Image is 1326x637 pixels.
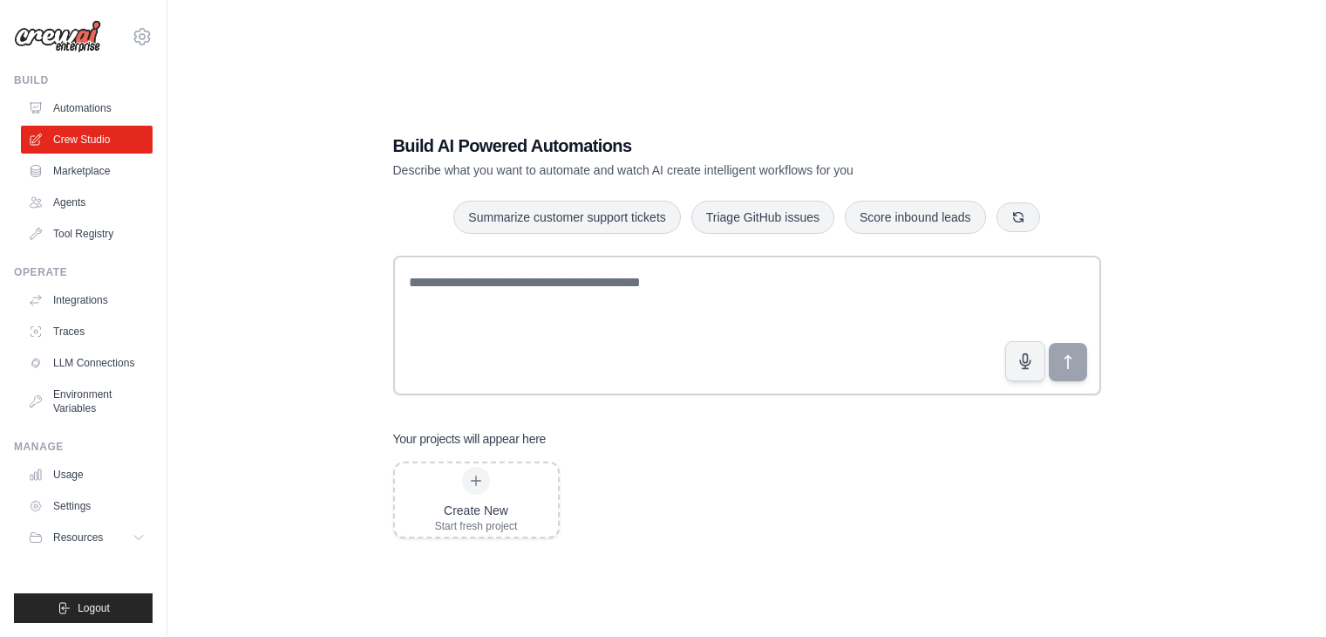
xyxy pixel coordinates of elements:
[21,349,153,377] a: LLM Connections
[435,519,518,533] div: Start fresh project
[21,524,153,551] button: Resources
[435,502,518,519] div: Create New
[21,286,153,314] a: Integrations
[14,265,153,279] div: Operate
[1005,341,1045,381] button: Click to speak your automation idea
[691,201,834,234] button: Triage GitHub issues
[21,461,153,489] a: Usage
[21,126,153,154] a: Crew Studio
[21,188,153,216] a: Agents
[996,202,1040,232] button: Get new suggestions
[14,20,101,53] img: Logo
[14,593,153,623] button: Logout
[393,430,547,448] h3: Your projects will appear here
[21,157,153,185] a: Marketplace
[21,94,153,122] a: Automations
[845,201,986,234] button: Score inbound leads
[393,161,979,179] p: Describe what you want to automate and watch AI create intelligent workflows for you
[14,440,153,454] div: Manage
[14,73,153,87] div: Build
[21,492,153,520] a: Settings
[21,380,153,422] a: Environment Variables
[78,601,110,615] span: Logout
[21,220,153,248] a: Tool Registry
[53,531,103,545] span: Resources
[393,134,979,158] h1: Build AI Powered Automations
[453,201,680,234] button: Summarize customer support tickets
[21,318,153,346] a: Traces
